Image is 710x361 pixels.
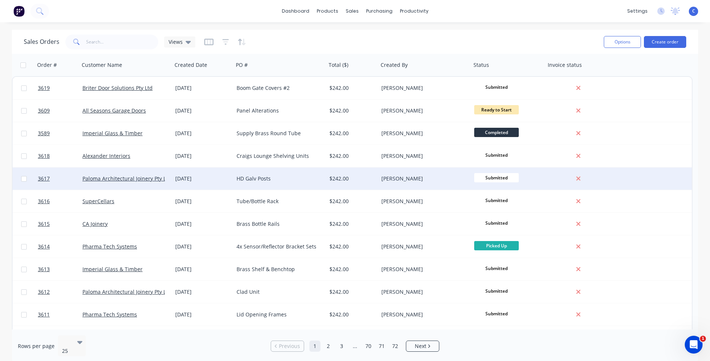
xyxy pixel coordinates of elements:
[329,61,348,69] div: Total ($)
[175,61,207,69] div: Created Date
[474,128,519,137] span: Completed
[623,6,651,17] div: settings
[38,84,50,92] span: 3619
[38,235,82,258] a: 3614
[38,303,82,326] a: 3611
[82,266,143,273] a: Imperial Glass & Timber
[175,84,231,92] div: [DATE]
[175,266,231,273] div: [DATE]
[381,84,464,92] div: [PERSON_NAME]
[82,175,171,182] a: Paloma Architectural Joinery Pty Ltd
[38,190,82,212] a: 3616
[381,266,464,273] div: [PERSON_NAME]
[37,61,57,69] div: Order #
[38,175,50,182] span: 3617
[268,341,442,352] ul: Pagination
[329,220,373,228] div: $242.00
[329,288,373,296] div: $242.00
[175,107,231,114] div: [DATE]
[381,61,408,69] div: Created By
[38,152,50,160] span: 3618
[175,311,231,318] div: [DATE]
[38,100,82,122] a: 3609
[175,243,231,250] div: [DATE]
[38,130,50,137] span: 3589
[237,266,319,273] div: Brass Shelf & Benchtop
[381,311,464,318] div: [PERSON_NAME]
[237,288,319,296] div: Clad Unit
[237,152,319,160] div: Craigs Lounge Shelving Units
[415,342,426,350] span: Next
[82,311,137,318] a: Pharma Tech Systems
[349,341,361,352] a: Jump forward
[548,61,582,69] div: Invoice status
[24,38,59,45] h1: Sales Orders
[38,122,82,144] a: 3589
[175,288,231,296] div: [DATE]
[644,36,686,48] button: Create order
[13,6,25,17] img: Factory
[169,38,183,46] span: Views
[38,107,50,114] span: 3609
[271,342,304,350] a: Previous page
[38,168,82,190] a: 3617
[685,336,703,354] iframe: Intercom live chat
[381,198,464,205] div: [PERSON_NAME]
[175,175,231,182] div: [DATE]
[474,264,519,273] span: Submitted
[38,266,50,273] span: 3613
[86,35,159,49] input: Search...
[474,82,519,92] span: Submitted
[309,341,320,352] a: Page 1 is your current page
[82,220,108,227] a: CA Joinery
[38,326,82,348] a: 3610
[82,288,171,295] a: Paloma Architectural Joinery Pty Ltd
[474,241,519,250] span: Picked Up
[38,288,50,296] span: 3612
[692,8,695,14] span: C
[474,286,519,296] span: Submitted
[381,107,464,114] div: [PERSON_NAME]
[279,342,300,350] span: Previous
[381,130,464,137] div: [PERSON_NAME]
[474,309,519,318] span: Submitted
[329,243,373,250] div: $242.00
[329,152,373,160] div: $242.00
[82,107,146,114] a: All Seasons Garage Doors
[329,175,373,182] div: $242.00
[175,220,231,228] div: [DATE]
[474,105,519,114] span: Ready to Start
[381,152,464,160] div: [PERSON_NAME]
[38,281,82,303] a: 3612
[313,6,342,17] div: products
[82,84,153,91] a: Briter Door Solutions Pty Ltd
[237,84,319,92] div: Boom Gate Covers #2
[175,152,231,160] div: [DATE]
[237,130,319,137] div: Supply Brass Round Tube
[237,198,319,205] div: Tube/Bottle Rack
[604,36,641,48] button: Options
[38,77,82,99] a: 3619
[278,6,313,17] a: dashboard
[38,258,82,280] a: 3613
[82,130,143,137] a: Imperial Glass & Timber
[323,341,334,352] a: Page 2
[474,150,519,160] span: Submitted
[236,61,248,69] div: PO #
[38,198,50,205] span: 3616
[381,288,464,296] div: [PERSON_NAME]
[406,342,439,350] a: Next page
[62,347,71,355] div: 25
[362,6,396,17] div: purchasing
[474,218,519,228] span: Submitted
[390,341,401,352] a: Page 72
[396,6,432,17] div: productivity
[329,107,373,114] div: $242.00
[82,152,130,159] a: Alexander Interiors
[237,243,319,250] div: 4x Sensor/Reflector Bracket Sets
[38,220,50,228] span: 3615
[329,311,373,318] div: $242.00
[38,145,82,167] a: 3618
[474,173,519,182] span: Submitted
[700,336,706,342] span: 1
